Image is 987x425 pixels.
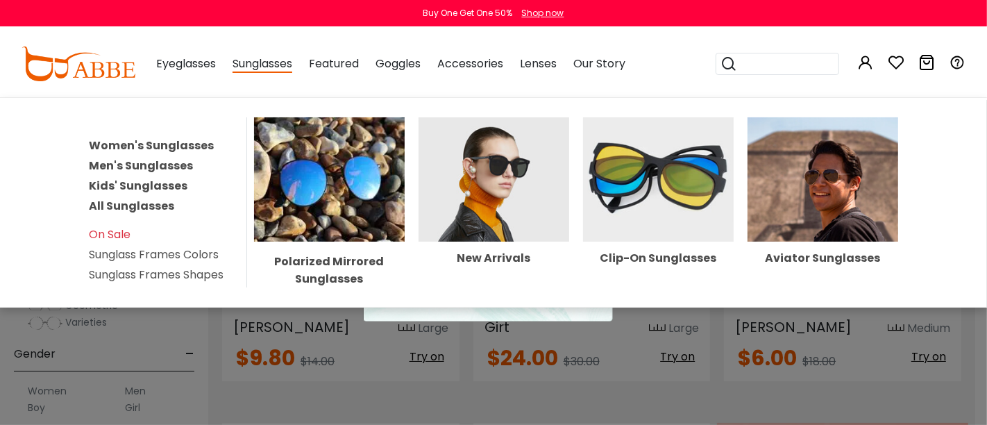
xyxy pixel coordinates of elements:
div: Clip-On Sunglasses [583,253,734,264]
div: Shop now [522,7,564,19]
a: Clip-On Sunglasses [583,171,734,264]
span: Sunglasses [233,56,292,73]
img: Aviator Sunglasses [748,117,898,242]
span: Goggles [376,56,421,72]
span: Lenses [520,56,557,72]
img: New Arrivals [419,117,569,242]
span: Our Story [573,56,625,72]
div: Polarized Mirrored Sunglasses [254,253,405,287]
a: On Sale [90,226,131,242]
img: Clip-On Sunglasses [583,117,734,242]
img: abbeglasses.com [22,47,135,81]
a: All Sunglasses [90,198,175,214]
img: Polarized Mirrored [254,117,405,242]
a: Aviator Sunglasses [748,171,898,264]
a: Kids' Sunglasses [90,178,188,194]
a: Sunglass Frames Shapes [90,267,224,283]
a: Men's Sunglasses [90,158,194,174]
a: Women's Sunglasses [90,137,214,153]
a: Shop now [515,7,564,19]
span: Accessories [437,56,503,72]
a: Polarized Mirrored Sunglasses [254,171,405,287]
div: New Arrivals [419,253,569,264]
div: Aviator Sunglasses [748,253,898,264]
div: Buy One Get One 50% [423,7,513,19]
span: Featured [309,56,359,72]
span: Eyeglasses [156,56,216,72]
a: Sunglass Frames Colors [90,247,219,262]
a: New Arrivals [419,171,569,264]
